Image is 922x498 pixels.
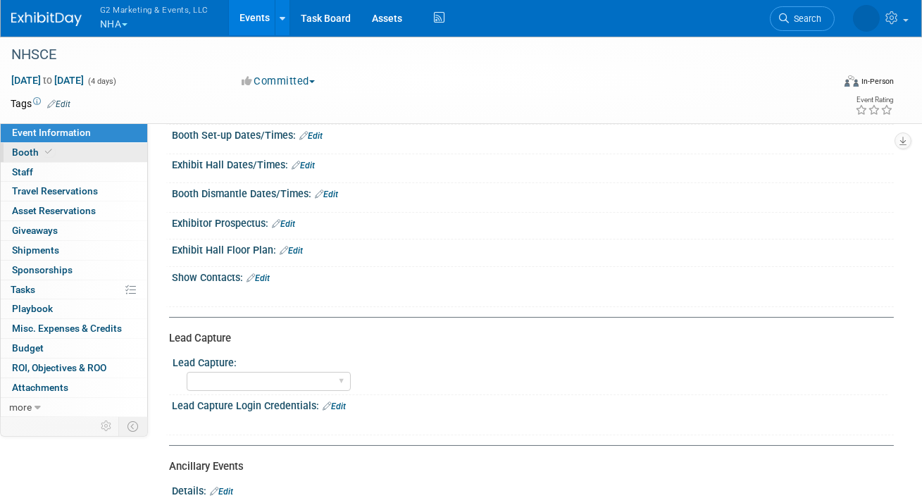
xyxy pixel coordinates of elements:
div: Ancillary Events [169,459,883,474]
div: Lead Capture: [173,352,887,370]
td: Personalize Event Tab Strip [94,417,119,435]
span: Shipments [12,244,59,256]
span: Budget [12,342,44,354]
td: Toggle Event Tabs [119,417,148,435]
a: Giveaways [1,221,147,240]
img: ExhibitDay [11,12,82,26]
span: [DATE] [DATE] [11,74,85,87]
div: Lead Capture [169,331,883,346]
span: more [9,401,32,413]
a: Asset Reservations [1,201,147,220]
a: Edit [247,273,270,283]
a: ROI, Objectives & ROO [1,359,147,378]
a: Event Information [1,123,147,142]
img: Nora McQuillan [853,5,880,32]
a: Budget [1,339,147,358]
a: Booth [1,143,147,162]
a: Sponsorships [1,261,147,280]
a: Edit [272,219,295,229]
a: Edit [280,246,303,256]
a: Playbook [1,299,147,318]
button: Committed [237,74,320,89]
span: to [41,75,54,86]
span: Staff [12,166,33,178]
img: Format-Inperson.png [845,75,859,87]
span: Attachments [12,382,68,393]
span: Search [789,13,821,24]
a: Staff [1,163,147,182]
div: Event Format [764,73,894,94]
a: Tasks [1,280,147,299]
div: Booth Set-up Dates/Times: [172,125,894,143]
div: Lead Capture Login Credentials: [172,395,894,413]
a: Edit [315,189,338,199]
a: Edit [323,401,346,411]
span: Travel Reservations [12,185,98,197]
td: Tags [11,97,70,111]
span: Booth [12,147,55,158]
span: Misc. Expenses & Credits [12,323,122,334]
a: more [1,398,147,417]
div: Exhibit Hall Floor Plan: [172,239,894,258]
a: Misc. Expenses & Credits [1,319,147,338]
a: Edit [292,161,315,170]
span: Asset Reservations [12,205,96,216]
span: G2 Marketing & Events, LLC [100,2,208,17]
a: Edit [47,99,70,109]
div: NHSCE [6,42,818,68]
span: (4 days) [87,77,116,86]
span: Giveaways [12,225,58,236]
div: Event Rating [855,97,893,104]
a: Attachments [1,378,147,397]
div: Exhibitor Prospectus: [172,213,894,231]
span: Sponsorships [12,264,73,275]
span: Tasks [11,284,35,295]
div: Exhibit Hall Dates/Times: [172,154,894,173]
a: Edit [299,131,323,141]
a: Travel Reservations [1,182,147,201]
i: Booth reservation complete [45,148,52,156]
span: Playbook [12,303,53,314]
a: Search [770,6,835,31]
div: In-Person [861,76,894,87]
span: ROI, Objectives & ROO [12,362,106,373]
div: Show Contacts: [172,267,894,285]
span: Event Information [12,127,91,138]
a: Shipments [1,241,147,260]
div: Booth Dismantle Dates/Times: [172,183,894,201]
a: Edit [210,487,233,497]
